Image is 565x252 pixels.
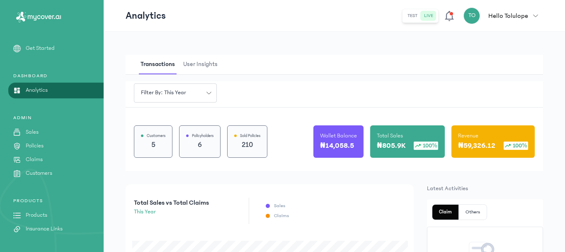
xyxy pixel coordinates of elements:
[26,155,43,164] p: Claims
[26,128,39,137] p: Sales
[126,9,166,22] p: Analytics
[182,55,224,74] button: User Insights
[488,11,528,21] p: Hello Tolulope
[458,132,478,140] p: Revenue
[320,140,354,152] p: ₦14,058.5
[26,44,55,53] p: Get Started
[134,208,209,216] p: this year
[26,225,63,233] p: Insurance Links
[459,205,487,220] button: Others
[320,132,357,140] p: Wallet Balance
[274,203,285,209] p: Sales
[414,142,438,150] div: 100%
[463,7,480,24] div: TO
[139,55,177,74] span: Transactions
[404,11,421,21] button: test
[182,55,219,74] span: User Insights
[463,7,543,24] button: TOHello Tolulope
[458,140,495,152] p: ₦59,326.12
[26,142,44,150] p: Policies
[240,132,260,139] p: Sold Policies
[141,139,165,151] p: 5
[427,184,543,193] p: Latest Activities
[26,211,47,220] p: Products
[186,139,213,151] p: 6
[377,132,403,140] p: Total Sales
[26,169,52,178] p: Customers
[504,142,528,150] div: 100%
[26,86,48,95] p: Analytics
[274,213,289,219] p: Claims
[136,88,191,97] span: Filter by: this year
[134,198,209,208] p: Total Sales vs Total Claims
[234,139,260,151] p: 210
[134,83,217,103] button: Filter by: this year
[147,132,165,139] p: Customers
[421,11,436,21] button: live
[377,140,405,152] p: ₦805.9K
[139,55,182,74] button: Transactions
[192,132,213,139] p: Policyholders
[432,205,459,220] button: Claim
